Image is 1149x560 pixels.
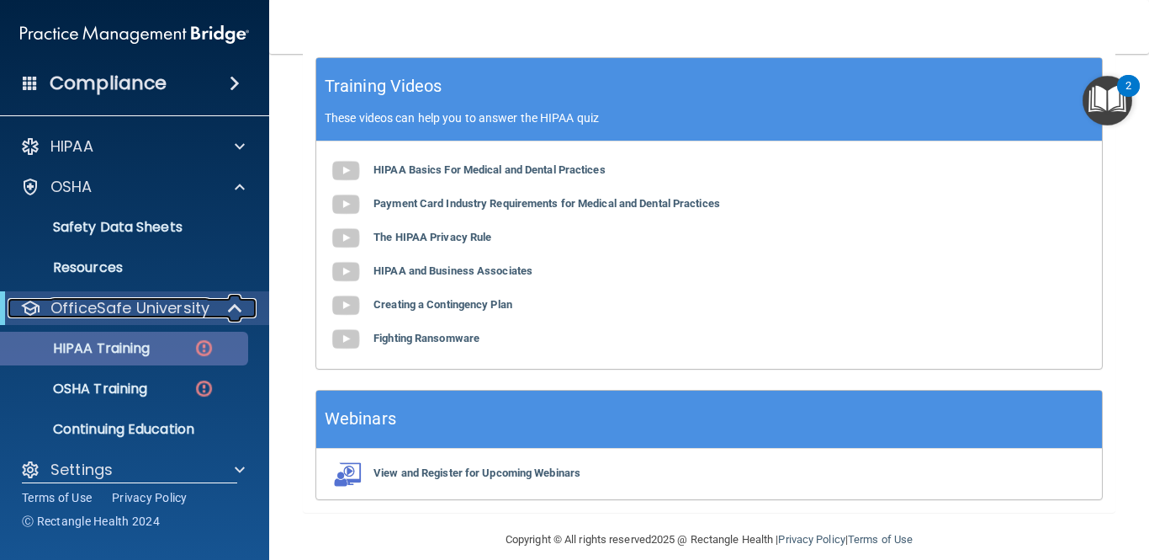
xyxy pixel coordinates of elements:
[373,467,580,479] b: View and Register for Upcoming Webinars
[325,111,1093,125] p: These videos can help you to answer the HIPAA quiz
[373,231,491,243] b: The HIPAA Privacy Rule
[11,421,241,438] p: Continuing Education
[193,378,214,399] img: danger-circle.6113f641.png
[373,163,606,176] b: HIPAA Basics For Medical and Dental Practices
[848,533,913,546] a: Terms of Use
[325,404,396,434] h5: Webinars
[50,177,93,197] p: OSHA
[325,72,442,101] h5: Training Videos
[329,188,363,221] img: gray_youtube_icon.38fcd6cc.png
[1125,86,1131,108] div: 2
[20,460,245,480] a: Settings
[373,264,532,277] b: HIPAA and Business Associates
[50,72,167,95] h4: Compliance
[11,381,147,397] p: OSHA Training
[1083,76,1132,125] button: Open Resource Center, 2 new notifications
[112,489,188,506] a: Privacy Policy
[11,340,150,357] p: HIPAA Training
[11,259,241,276] p: Resources
[193,338,214,359] img: danger-circle.6113f641.png
[20,298,244,318] a: OfficeSafe University
[22,513,160,530] span: Ⓒ Rectangle Health 2024
[20,136,245,157] a: HIPAA
[22,489,92,506] a: Terms of Use
[50,298,209,318] p: OfficeSafe University
[329,255,363,289] img: gray_youtube_icon.38fcd6cc.png
[20,177,245,197] a: OSHA
[373,298,512,311] b: Creating a Contingency Plan
[329,154,363,188] img: gray_youtube_icon.38fcd6cc.png
[20,18,249,51] img: PMB logo
[329,221,363,255] img: gray_youtube_icon.38fcd6cc.png
[50,136,93,157] p: HIPAA
[11,219,241,236] p: Safety Data Sheets
[778,533,845,546] a: Privacy Policy
[373,332,479,344] b: Fighting Ransomware
[329,289,363,323] img: gray_youtube_icon.38fcd6cc.png
[50,460,113,480] p: Settings
[329,323,363,356] img: gray_youtube_icon.38fcd6cc.png
[329,461,363,487] img: webinarIcon.c7ebbf15.png
[373,197,720,210] b: Payment Card Industry Requirements for Medical and Dental Practices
